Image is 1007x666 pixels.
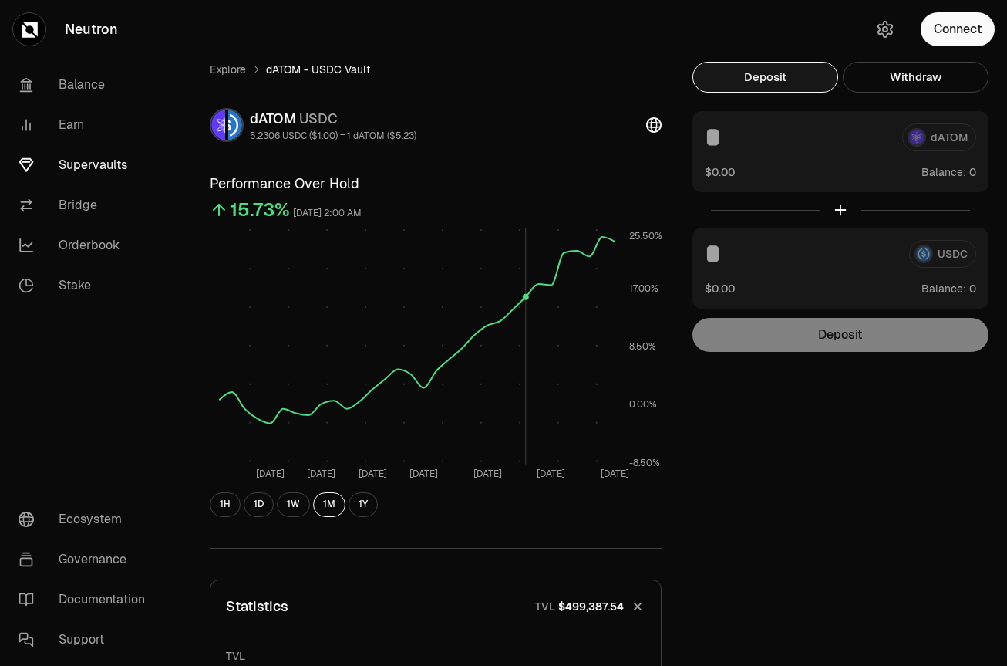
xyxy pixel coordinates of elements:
[629,398,657,411] tspan: 0.00%
[409,468,438,480] tspan: [DATE]
[256,468,285,480] tspan: [DATE]
[558,599,624,614] span: $499,387.54
[210,580,661,633] button: StatisticsTVL$499,387.54
[6,105,167,145] a: Earn
[921,164,966,180] span: Balance:
[601,468,629,480] tspan: [DATE]
[6,620,167,660] a: Support
[843,62,988,93] button: Withdraw
[210,492,241,517] button: 1H
[6,499,167,539] a: Ecosystem
[6,265,167,306] a: Stake
[349,492,378,517] button: 1Y
[629,230,662,242] tspan: 25.50%
[250,130,416,142] div: 5.2306 USDC ($1.00) = 1 dATOM ($5.23)
[6,225,167,265] a: Orderbook
[6,580,167,620] a: Documentation
[226,596,288,617] p: Statistics
[277,492,310,517] button: 1W
[6,65,167,105] a: Balance
[293,205,362,222] div: [DATE] 2:00 AM
[299,110,338,127] span: USDC
[313,492,345,517] button: 1M
[692,62,838,93] button: Deposit
[6,185,167,225] a: Bridge
[6,145,167,185] a: Supervaults
[921,12,995,46] button: Connect
[228,110,242,140] img: USDC Logo
[210,173,662,194] h3: Performance Over Hold
[230,198,290,222] div: 15.73%
[537,468,565,480] tspan: [DATE]
[473,468,502,480] tspan: [DATE]
[535,599,555,614] p: TVL
[705,164,735,180] button: $0.00
[211,110,225,140] img: dATOM Logo
[226,648,645,664] p: TVL
[705,280,735,296] button: $0.00
[210,62,246,77] a: Explore
[6,539,167,580] a: Governance
[629,340,656,353] tspan: 8.50%
[307,468,335,480] tspan: [DATE]
[921,281,966,296] span: Balance:
[629,282,658,295] tspan: 17.00%
[244,492,274,517] button: 1D
[266,62,370,77] span: dATOM - USDC Vault
[250,108,416,130] div: dATOM
[359,468,387,480] tspan: [DATE]
[210,62,662,77] nav: breadcrumb
[629,457,660,469] tspan: -8.50%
